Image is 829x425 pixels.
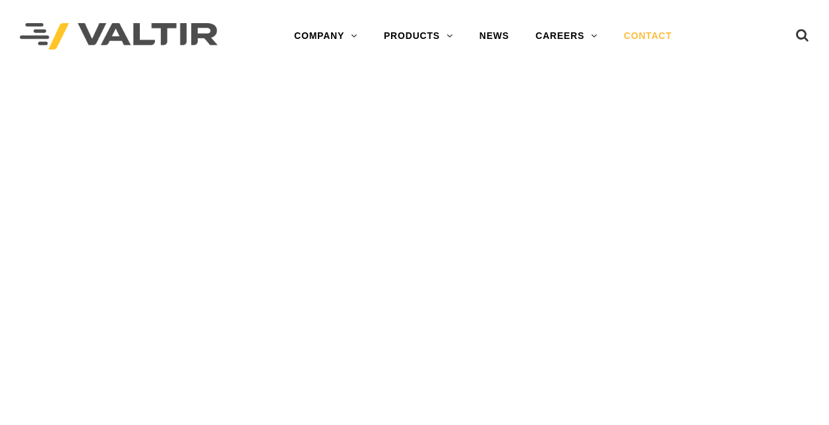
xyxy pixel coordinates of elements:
a: CONTACT [611,23,685,49]
img: Valtir [20,23,218,50]
a: COMPANY [281,23,371,49]
a: NEWS [466,23,522,49]
a: PRODUCTS [371,23,466,49]
a: CAREERS [522,23,611,49]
